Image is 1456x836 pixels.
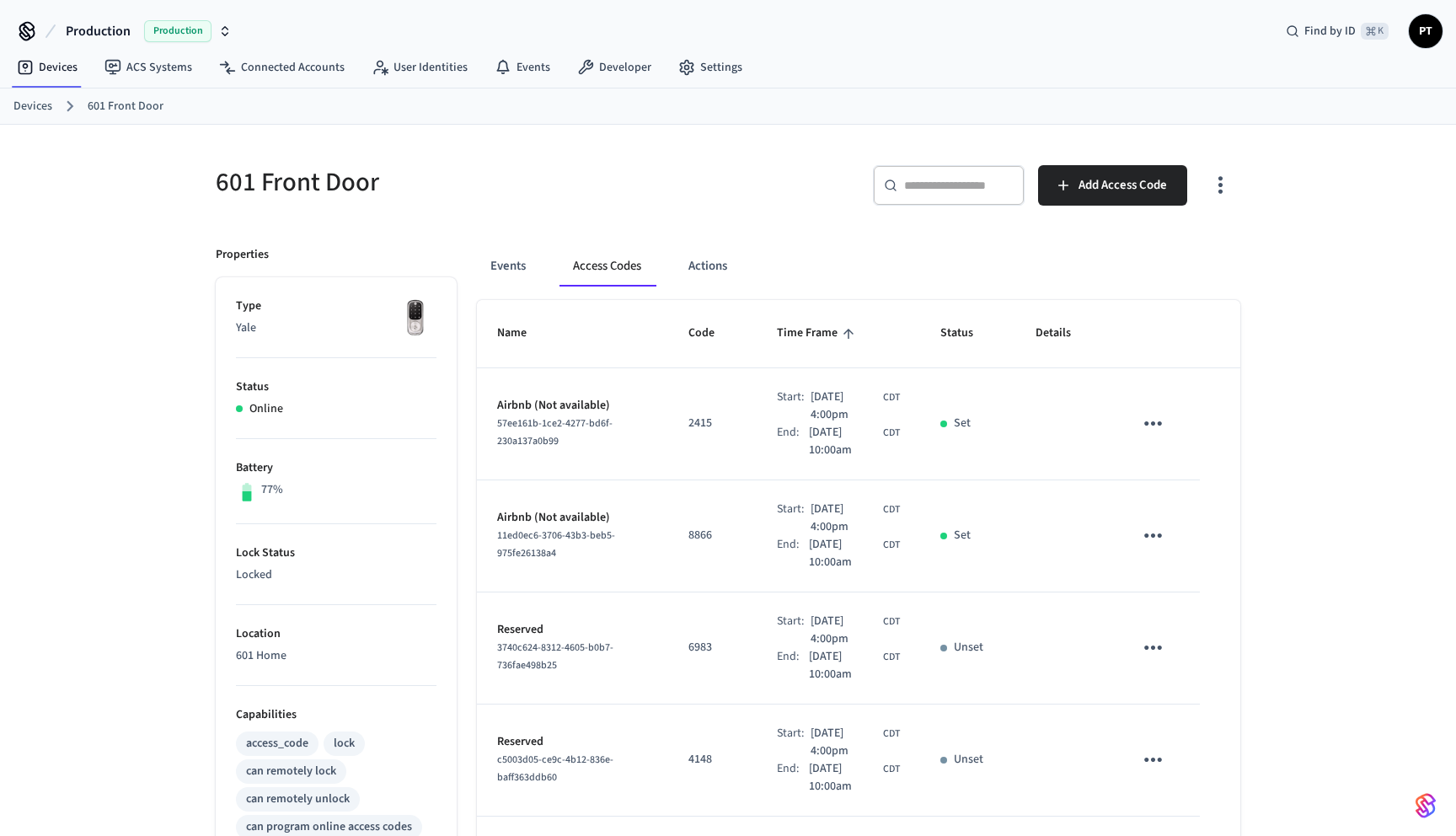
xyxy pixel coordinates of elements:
[665,52,756,83] a: Settings
[246,790,350,808] div: can remotely unlock
[883,426,900,441] span: CDT
[883,762,900,777] span: CDT
[954,527,971,544] p: Set
[236,706,436,724] p: Capabilities
[777,760,810,796] div: End:
[777,389,811,424] div: Start:
[688,639,736,656] p: 6983
[236,566,436,584] p: Locked
[497,320,549,346] span: Name
[88,98,163,115] a: 601 Front Door
[497,416,613,448] span: 57ee161b-1ce2-4277-bd6f-230a137a0b99
[236,378,436,396] p: Status
[777,320,859,346] span: Time Frame
[688,527,736,544] p: 8866
[883,390,900,405] span: CDT
[777,613,811,648] div: Start:
[809,536,899,571] div: America/Chicago
[236,625,436,643] p: Location
[477,246,539,287] button: Events
[236,544,436,562] p: Lock Status
[246,818,412,836] div: can program online access codes
[497,640,613,673] span: 3740c624-8312-4605-b0b7-736fae498b25
[358,52,481,83] a: User Identities
[954,415,971,432] p: Set
[688,415,736,432] p: 2415
[811,613,900,648] div: America/Chicago
[236,459,436,477] p: Battery
[940,320,995,346] span: Status
[1304,23,1356,40] span: Find by ID
[954,639,983,656] p: Unset
[246,735,308,753] div: access_code
[246,763,336,780] div: can remotely lock
[261,481,283,499] p: 77%
[675,246,741,287] button: Actions
[688,320,736,346] span: Code
[206,52,358,83] a: Connected Accounts
[216,165,718,200] h5: 601 Front Door
[1038,165,1187,206] button: Add Access Code
[477,246,1240,287] div: ant example
[1036,320,1093,346] span: Details
[811,725,900,760] div: America/Chicago
[236,319,436,337] p: Yale
[809,424,879,459] span: [DATE] 10:00am
[3,52,91,83] a: Devices
[144,20,211,42] span: Production
[481,52,564,83] a: Events
[497,621,648,639] p: Reserved
[216,246,269,264] p: Properties
[497,509,648,527] p: Airbnb (Not available)
[559,246,655,287] button: Access Codes
[497,733,648,751] p: Reserved
[811,389,880,424] span: [DATE] 4:00pm
[777,536,810,571] div: End:
[809,648,879,683] span: [DATE] 10:00am
[809,648,899,683] div: America/Chicago
[883,650,900,665] span: CDT
[883,614,900,630] span: CDT
[809,536,879,571] span: [DATE] 10:00am
[777,501,811,536] div: Start:
[236,297,436,315] p: Type
[811,501,900,536] div: America/Chicago
[883,502,900,517] span: CDT
[811,613,880,648] span: [DATE] 4:00pm
[777,648,810,683] div: End:
[13,98,52,115] a: Devices
[1409,14,1443,48] button: PT
[809,760,899,796] div: America/Chicago
[394,297,436,340] img: Yale Assure Touchscreen Wifi Smart Lock, Satin Nickel, Front
[497,528,615,560] span: 11ed0ec6-3706-43b3-beb5-975fe26138a4
[1416,792,1436,819] img: SeamLogoGradient.69752ec5.svg
[883,538,900,553] span: CDT
[809,760,879,796] span: [DATE] 10:00am
[497,753,613,785] span: c5003d05-ce9c-4b12-836e-baff363ddb60
[954,751,983,769] p: Unset
[66,21,131,41] span: Production
[1410,16,1441,46] span: PT
[688,751,736,769] p: 4148
[1361,23,1389,40] span: ⌘ K
[777,424,810,459] div: End:
[249,400,283,418] p: Online
[236,647,436,665] p: 601 Home
[334,735,355,753] div: lock
[1079,174,1167,196] span: Add Access Code
[777,725,811,760] div: Start:
[883,726,900,742] span: CDT
[811,725,880,760] span: [DATE] 4:00pm
[91,52,206,83] a: ACS Systems
[809,424,899,459] div: America/Chicago
[811,389,900,424] div: America/Chicago
[811,501,880,536] span: [DATE] 4:00pm
[497,397,648,415] p: Airbnb (Not available)
[564,52,665,83] a: Developer
[1272,16,1402,46] div: Find by ID⌘ K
